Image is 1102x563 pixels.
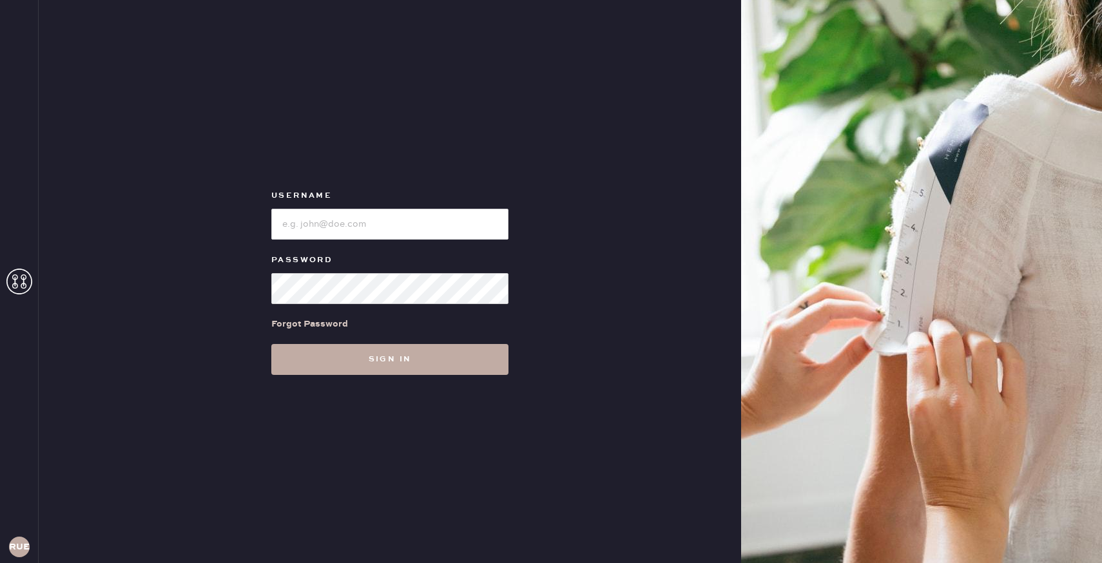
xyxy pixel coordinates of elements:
input: e.g. john@doe.com [271,209,508,240]
label: Password [271,253,508,268]
a: Forgot Password [271,304,348,344]
h3: RUESA [9,542,30,551]
div: Forgot Password [271,317,348,331]
button: Sign in [271,344,508,375]
label: Username [271,188,508,204]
